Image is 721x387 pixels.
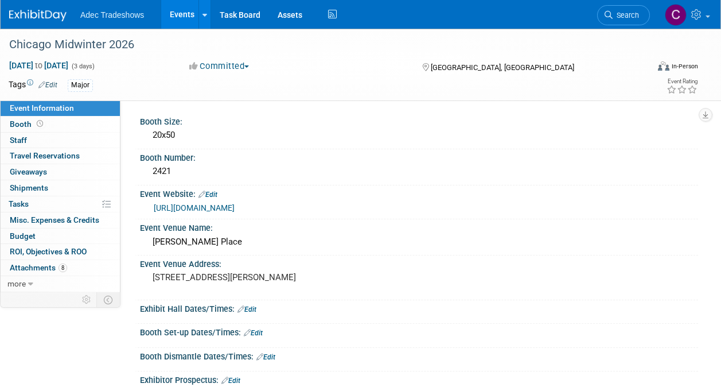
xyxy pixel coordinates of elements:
[10,263,67,272] span: Attachments
[10,183,48,192] span: Shipments
[153,272,360,282] pre: [STREET_ADDRESS][PERSON_NAME]
[59,264,67,272] span: 8
[10,151,80,160] span: Travel Reservations
[1,148,120,164] a: Travel Reservations
[431,63,574,72] span: [GEOGRAPHIC_DATA], [GEOGRAPHIC_DATA]
[198,191,217,199] a: Edit
[671,62,698,71] div: In-Person
[1,244,120,260] a: ROI, Objectives & ROO
[97,292,120,307] td: Toggle Event Tabs
[1,117,120,132] a: Booth
[598,60,698,77] div: Event Format
[140,324,698,339] div: Booth Set-up Dates/Times:
[1,133,120,148] a: Staff
[149,162,689,180] div: 2421
[256,353,275,361] a: Edit
[1,229,120,244] a: Budget
[1,212,120,228] a: Misc. Expenses & Credits
[77,292,97,307] td: Personalize Event Tab Strip
[1,164,120,180] a: Giveaways
[667,79,697,84] div: Event Rating
[68,79,93,91] div: Major
[10,215,99,225] span: Misc. Expenses & Credits
[9,10,67,21] img: ExhibitDay
[154,203,235,212] a: [URL][DOMAIN_NAME]
[237,305,256,314] a: Edit
[185,60,254,72] button: Committed
[71,63,95,70] span: (3 days)
[38,81,57,89] a: Edit
[10,247,87,256] span: ROI, Objectives & ROO
[1,180,120,196] a: Shipments
[244,329,263,337] a: Edit
[1,276,120,292] a: more
[140,348,698,363] div: Booth Dismantle Dates/Times:
[10,103,74,113] span: Event Information
[140,185,698,200] div: Event Website:
[1,260,120,276] a: Attachments8
[34,119,45,128] span: Booth not reserved yet
[9,199,29,208] span: Tasks
[33,61,44,70] span: to
[140,113,698,127] div: Booth Size:
[140,149,698,164] div: Booth Number:
[10,167,47,176] span: Giveaways
[80,10,144,20] span: Adec Tradeshows
[10,136,27,145] span: Staff
[149,233,689,251] div: [PERSON_NAME] Place
[10,119,45,129] span: Booth
[140,256,698,270] div: Event Venue Address:
[613,11,639,20] span: Search
[149,126,689,144] div: 20x50
[658,61,669,71] img: Format-Inperson.png
[5,34,639,55] div: Chicago Midwinter 2026
[10,231,36,241] span: Budget
[665,4,687,26] img: Carol Schmidlin
[140,371,698,386] div: Exhibitor Prospectus:
[7,279,26,288] span: more
[9,60,69,71] span: [DATE] [DATE]
[140,300,698,315] div: Exhibit Hall Dates/Times:
[221,377,240,385] a: Edit
[597,5,650,25] a: Search
[140,219,698,234] div: Event Venue Name:
[9,79,57,92] td: Tags
[1,196,120,212] a: Tasks
[1,100,120,116] a: Event Information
